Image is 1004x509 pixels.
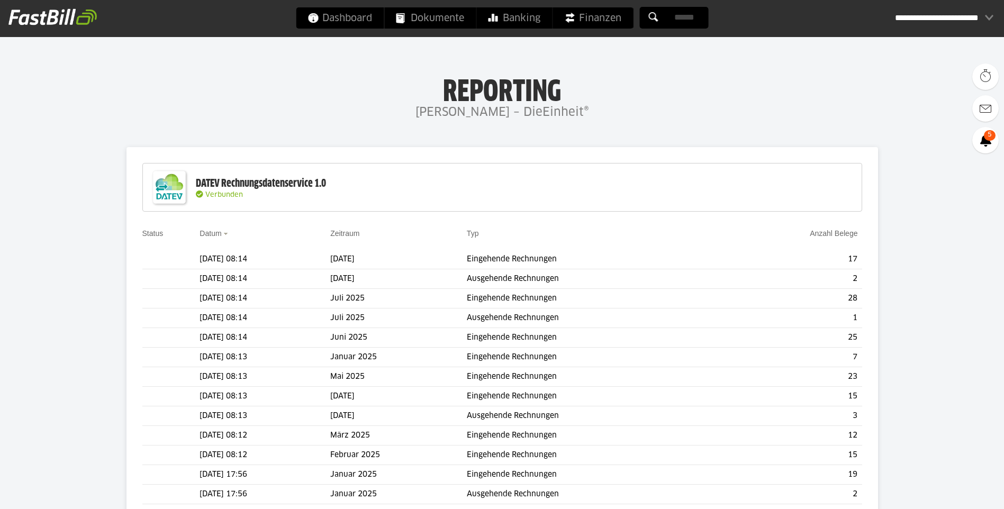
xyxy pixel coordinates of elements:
[200,426,330,446] td: [DATE] 08:12
[467,367,719,387] td: Eingehende Rechnungen
[719,289,862,308] td: 28
[200,328,330,348] td: [DATE] 08:14
[467,426,719,446] td: Eingehende Rechnungen
[719,406,862,426] td: 3
[330,289,467,308] td: Juli 2025
[719,426,862,446] td: 12
[467,308,719,328] td: Ausgehende Rechnungen
[200,269,330,289] td: [DATE] 08:14
[196,177,326,190] div: DATEV Rechnungsdatenservice 1.0
[719,387,862,406] td: 15
[384,7,476,29] a: Dokumente
[467,229,479,238] a: Typ
[719,465,862,485] td: 19
[719,250,862,269] td: 17
[330,446,467,465] td: Februar 2025
[296,7,384,29] a: Dashboard
[106,75,898,102] h1: Reporting
[810,229,857,238] a: Anzahl Belege
[467,250,719,269] td: Eingehende Rechnungen
[200,308,330,328] td: [DATE] 08:14
[719,446,862,465] td: 15
[330,308,467,328] td: Juli 2025
[467,289,719,308] td: Eingehende Rechnungen
[200,229,221,238] a: Datum
[307,7,372,29] span: Dashboard
[200,485,330,504] td: [DATE] 17:56
[467,387,719,406] td: Eingehende Rechnungen
[148,166,191,208] img: DATEV-Datenservice Logo
[200,250,330,269] td: [DATE] 08:14
[923,477,993,504] iframe: Öffnet ein Widget, in dem Sie weitere Informationen finden
[984,130,996,141] span: 5
[205,192,243,198] span: Verbunden
[467,328,719,348] td: Eingehende Rechnungen
[223,233,230,235] img: sort_desc.gif
[553,7,633,29] a: Finanzen
[330,367,467,387] td: Mai 2025
[467,485,719,504] td: Ausgehende Rechnungen
[142,229,164,238] a: Status
[476,7,552,29] a: Banking
[330,348,467,367] td: Januar 2025
[396,7,464,29] span: Dokumente
[200,289,330,308] td: [DATE] 08:14
[330,387,467,406] td: [DATE]
[200,465,330,485] td: [DATE] 17:56
[330,485,467,504] td: Januar 2025
[719,485,862,504] td: 2
[467,406,719,426] td: Ausgehende Rechnungen
[467,348,719,367] td: Eingehende Rechnungen
[200,387,330,406] td: [DATE] 08:13
[719,367,862,387] td: 23
[467,446,719,465] td: Eingehende Rechnungen
[200,348,330,367] td: [DATE] 08:13
[488,7,540,29] span: Banking
[719,348,862,367] td: 7
[330,229,359,238] a: Zeitraum
[719,308,862,328] td: 1
[467,465,719,485] td: Eingehende Rechnungen
[467,269,719,289] td: Ausgehende Rechnungen
[330,426,467,446] td: März 2025
[972,127,999,153] a: 5
[330,250,467,269] td: [DATE]
[330,269,467,289] td: [DATE]
[719,328,862,348] td: 25
[200,446,330,465] td: [DATE] 08:12
[8,8,97,25] img: fastbill_logo_white.png
[200,367,330,387] td: [DATE] 08:13
[200,406,330,426] td: [DATE] 08:13
[330,406,467,426] td: [DATE]
[330,465,467,485] td: Januar 2025
[330,328,467,348] td: Juni 2025
[564,7,621,29] span: Finanzen
[719,269,862,289] td: 2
